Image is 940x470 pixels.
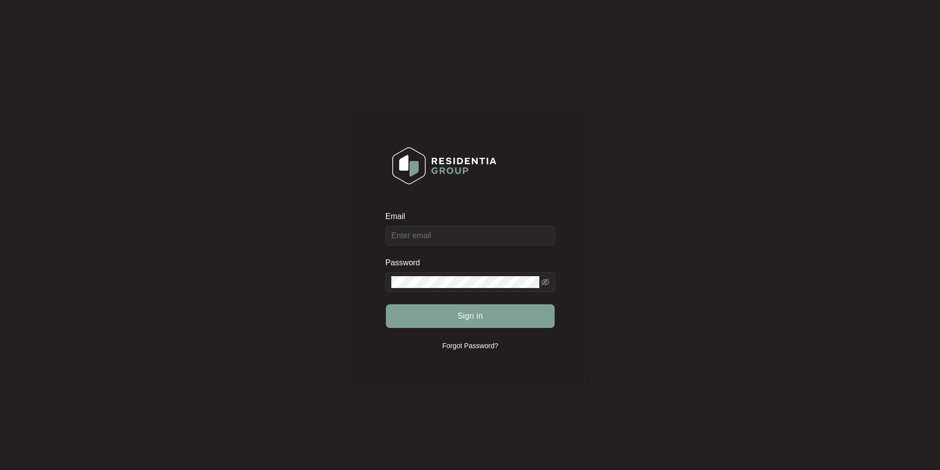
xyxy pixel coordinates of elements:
[457,310,483,322] span: Sign in
[386,304,555,328] button: Sign in
[385,212,412,221] label: Email
[386,141,503,191] img: Login Logo
[385,258,427,268] label: Password
[541,278,549,286] span: eye-invisible
[442,341,498,351] p: Forgot Password?
[391,276,539,288] input: Password
[385,226,555,246] input: Email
